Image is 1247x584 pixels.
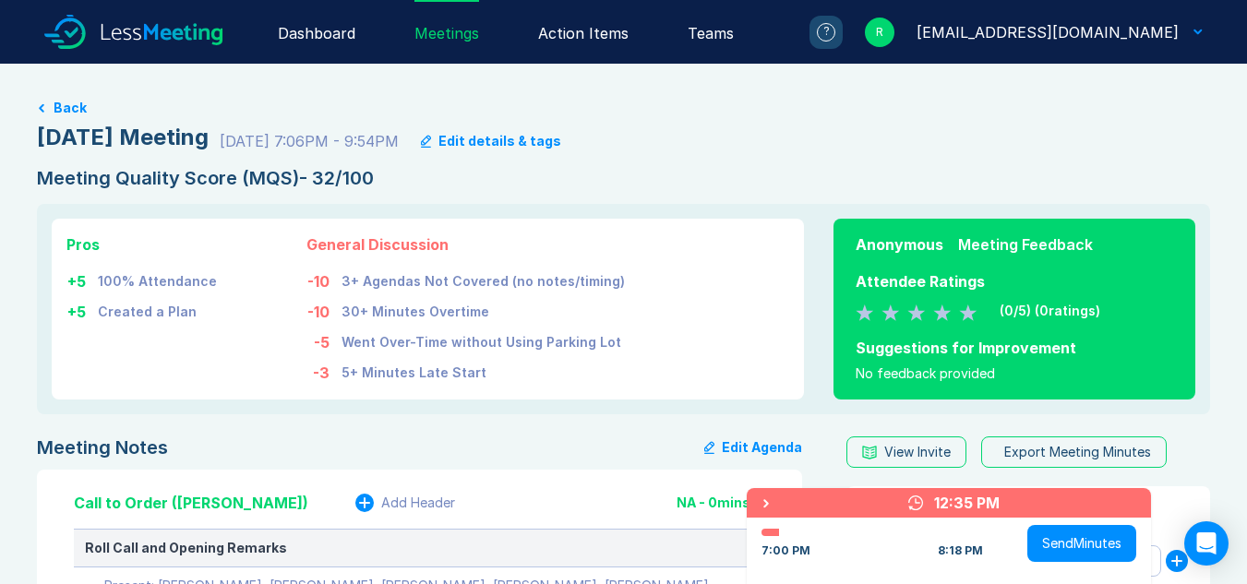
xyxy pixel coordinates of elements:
td: Created a Plan [97,293,218,324]
div: 8:18 PM [938,543,983,558]
div: Meeting Quality Score (MQS) - 32/100 [37,167,1210,189]
td: -5 [306,324,341,354]
td: -10 [306,293,341,324]
div: No feedback provided [856,366,1173,381]
td: Went Over-Time without Using Parking Lot [341,324,626,354]
a: ? [787,16,843,49]
div: General Discussion [306,233,626,256]
div: Pros [66,233,218,256]
div: Meeting Feedback [958,233,1093,256]
td: 100% Attendance [97,263,218,293]
div: registrar@foothillshockey.org [917,21,1179,43]
div: NA - 0 mins [677,495,765,510]
div: Edit details & tags [438,134,561,149]
div: Export Meeting Minutes [1004,445,1151,459]
td: -10 [306,263,341,293]
button: SendMinutes [1027,525,1136,562]
button: Back [54,101,87,115]
div: ? [817,23,835,42]
div: Open Intercom Messenger [1184,521,1229,566]
div: Add Header [381,495,455,510]
button: Edit details & tags [421,134,561,149]
td: -3 [306,354,341,385]
button: Add Header [355,494,455,512]
td: 3+ Agendas Not Covered (no notes/timing) [341,263,626,293]
button: View Invite [846,436,966,468]
div: R [865,18,894,47]
td: 30+ Minutes Overtime [341,293,626,324]
td: + 5 [66,293,97,324]
div: [DATE] Meeting [37,123,209,152]
td: 5+ Minutes Late Start [341,354,626,385]
div: ( 0 /5) ( 0 ratings) [1000,304,1100,318]
div: Attendee Ratings [856,270,1173,292]
button: Export Meeting Minutes [981,436,1167,468]
div: 7:00 PM [761,543,810,558]
div: Roll Call and Opening Remarks [85,541,754,555]
div: Suggestions for Improvement [856,337,1173,359]
div: [DATE] 7:06PM - 9:54PM [220,130,399,152]
div: Anonymous [856,233,943,256]
div: Meeting Notes [37,436,168,459]
div: 0 Stars [856,300,977,322]
div: 12:35 PM [934,492,1000,514]
a: Back [37,101,1210,115]
div: Call to Order ([PERSON_NAME]) [74,492,308,514]
div: View Invite [884,445,951,459]
button: Edit Agenda [704,436,802,459]
td: + 5 [66,263,97,293]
